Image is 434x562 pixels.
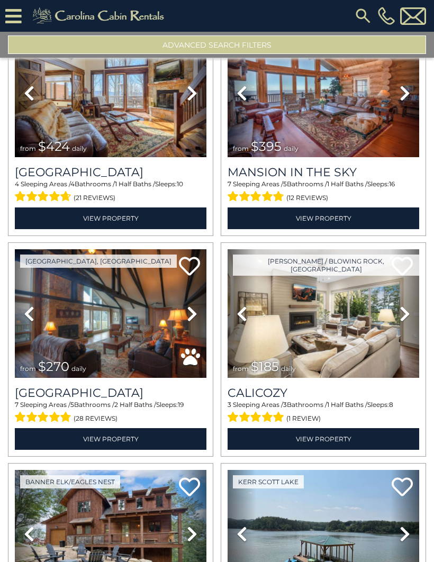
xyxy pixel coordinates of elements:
[233,255,419,276] a: [PERSON_NAME] / Blowing Rock, [GEOGRAPHIC_DATA]
[15,386,206,400] h3: Majestic Mountain Haus
[15,29,206,157] img: thumbnail_163263053.jpeg
[284,144,299,152] span: daily
[392,476,413,499] a: Add to favorites
[251,139,282,154] span: $395
[228,428,419,450] a: View Property
[72,144,87,152] span: daily
[15,207,206,229] a: View Property
[178,401,184,409] span: 19
[327,180,367,188] span: 1 Half Baths /
[228,386,419,400] a: Calicozy
[15,400,206,425] div: Sleeping Areas / Bathrooms / Sleeps:
[233,475,304,488] a: Kerr Scott Lake
[228,165,419,179] a: Mansion In The Sky
[228,180,231,188] span: 7
[15,165,206,179] a: [GEOGRAPHIC_DATA]
[251,359,279,374] span: $185
[286,191,328,205] span: (12 reviews)
[327,401,367,409] span: 1 Half Baths /
[70,180,75,188] span: 4
[228,179,419,205] div: Sleeping Areas / Bathrooms / Sleeps:
[228,401,231,409] span: 3
[15,428,206,450] a: View Property
[228,29,419,157] img: thumbnail_163263808.jpeg
[233,365,249,373] span: from
[20,365,36,373] span: from
[179,256,200,278] a: Add to favorites
[179,476,200,499] a: Add to favorites
[228,249,419,378] img: thumbnail_167084326.jpeg
[15,386,206,400] a: [GEOGRAPHIC_DATA]
[38,139,70,154] span: $424
[74,412,117,425] span: (28 reviews)
[20,255,177,268] a: [GEOGRAPHIC_DATA], [GEOGRAPHIC_DATA]
[70,401,74,409] span: 5
[177,180,183,188] span: 10
[20,475,120,488] a: Banner Elk/Eagles Nest
[15,179,206,205] div: Sleeping Areas / Bathrooms / Sleeps:
[71,365,86,373] span: daily
[283,180,287,188] span: 5
[8,35,426,54] button: Advanced Search Filters
[283,401,287,409] span: 3
[15,180,19,188] span: 4
[354,6,373,25] img: search-regular.svg
[15,165,206,179] h3: Mountain Heart Lodge
[228,207,419,229] a: View Property
[389,401,393,409] span: 8
[15,249,206,378] img: thumbnail_163276095.jpeg
[389,180,395,188] span: 16
[74,191,115,205] span: (21 reviews)
[15,401,19,409] span: 7
[375,7,397,25] a: [PHONE_NUMBER]
[20,144,36,152] span: from
[233,144,249,152] span: from
[286,412,321,425] span: (1 review)
[115,180,155,188] span: 1 Half Baths /
[114,401,156,409] span: 2 Half Baths /
[38,359,69,374] span: $270
[281,365,296,373] span: daily
[228,400,419,425] div: Sleeping Areas / Bathrooms / Sleeps:
[27,5,173,26] img: Khaki-logo.png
